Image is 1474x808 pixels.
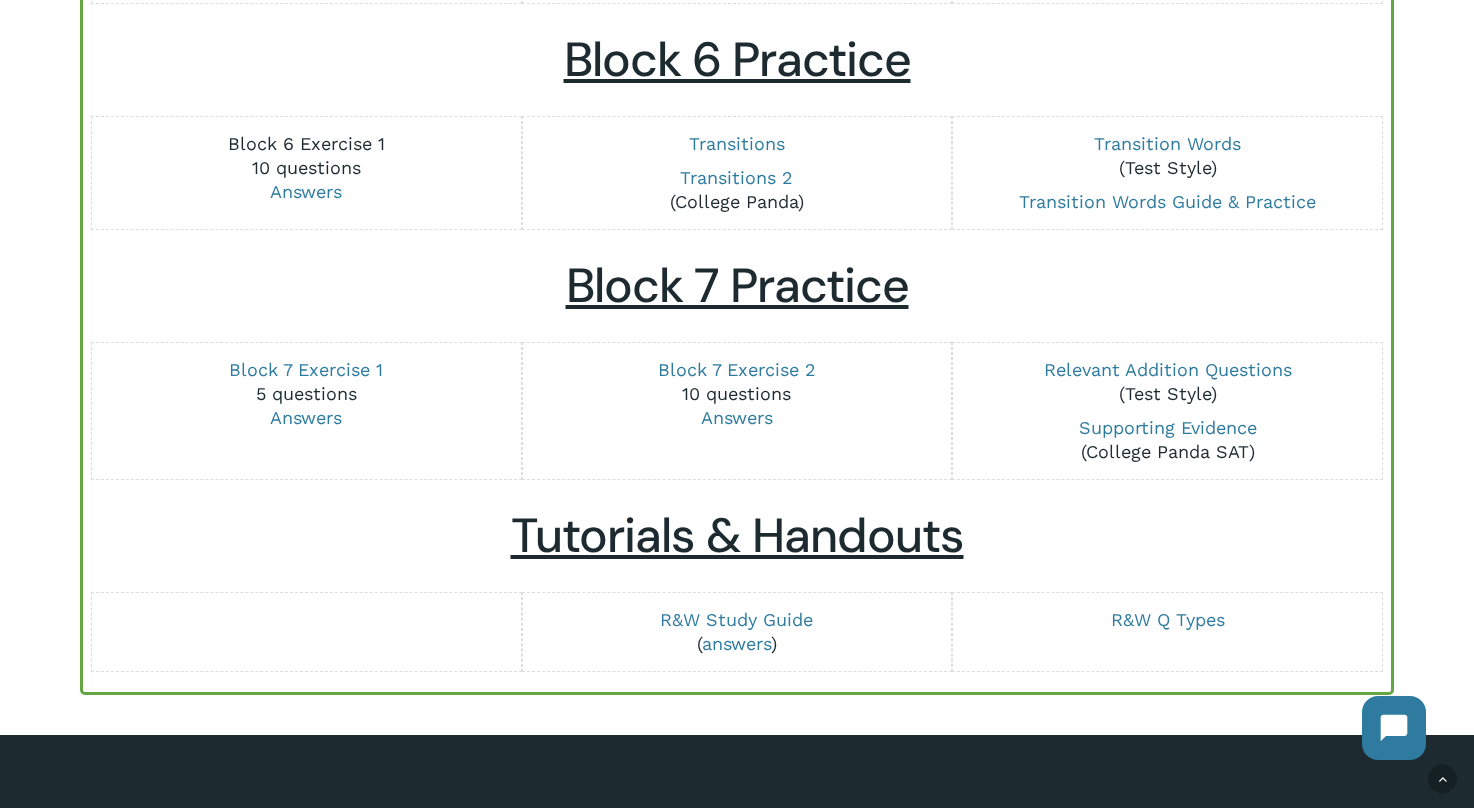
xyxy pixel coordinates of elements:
[680,167,793,188] a: Transitions 2
[105,358,508,430] p: 5 questions
[511,504,964,567] u: Tutorials & Handouts
[270,181,342,202] a: Answers
[1094,133,1241,154] a: Transition Words
[658,359,816,380] a: Block 7 Exercise 2
[535,166,938,214] p: (College Panda)
[564,28,911,91] u: Block 6 Practice
[1342,676,1446,780] iframe: Chatbot
[228,133,385,154] a: Block 6 Exercise 1
[701,407,773,428] a: Answers
[1079,417,1257,438] a: Supporting Evidence
[1044,359,1292,380] a: Relevant Addition Questions
[702,633,771,654] a: answers
[229,359,383,380] a: Block 7 Exercise 1
[1019,191,1316,212] a: Transition Words Guide & Practice
[535,608,938,656] p: ( )
[105,132,508,204] p: 10 questions
[535,358,938,430] p: 10 questions
[566,254,909,317] u: Block 7 Practice
[966,132,1369,180] p: (Test Style)
[966,416,1369,464] p: (College Panda SAT)
[1111,609,1225,630] a: R&W Q Types
[689,133,785,154] a: Transitions
[966,358,1369,406] p: (Test Style)
[660,609,813,630] a: R&W Study Guide
[270,407,342,428] a: Answers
